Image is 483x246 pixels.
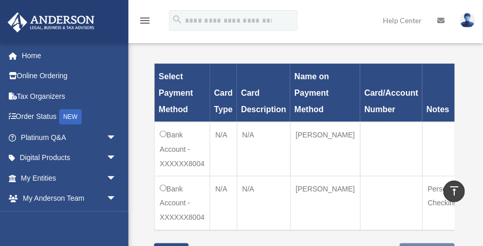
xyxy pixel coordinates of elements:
td: N/A [237,122,290,176]
th: Name on Payment Method [290,64,360,122]
a: Home [7,45,132,66]
a: My Documentsarrow_drop_down [7,208,132,229]
span: arrow_drop_down [106,208,127,230]
a: Digital Productsarrow_drop_down [7,148,132,168]
td: N/A [210,176,237,231]
a: My Entitiesarrow_drop_down [7,168,132,188]
td: N/A [210,122,237,176]
th: Card Type [210,64,237,122]
a: My Anderson Teamarrow_drop_down [7,188,132,209]
a: Order StatusNEW [7,107,132,128]
span: arrow_drop_down [106,148,127,169]
div: NEW [59,109,82,125]
th: Select Payment Method [155,64,210,122]
td: [PERSON_NAME] [290,176,360,231]
a: Tax Organizers [7,86,132,107]
span: arrow_drop_down [106,188,127,209]
img: Anderson Advisors Platinum Portal [5,12,98,32]
span: arrow_drop_down [106,127,127,148]
th: Card Description [237,64,290,122]
th: Card/Account Number [360,64,422,122]
i: menu [139,14,151,27]
td: Bank Account - XXXXXX8004 [155,176,210,231]
img: User Pic [460,13,475,28]
td: Bank Account - XXXXXX8004 [155,122,210,176]
i: vertical_align_top [448,185,460,197]
td: [PERSON_NAME] [290,122,360,176]
a: menu [139,18,151,27]
a: vertical_align_top [443,181,465,202]
td: Personal Checking [422,176,463,231]
a: Online Ordering [7,66,132,86]
span: arrow_drop_down [106,168,127,189]
th: Notes [422,64,463,122]
i: search [172,14,183,25]
a: Platinum Q&Aarrow_drop_down [7,127,132,148]
td: N/A [237,176,290,231]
